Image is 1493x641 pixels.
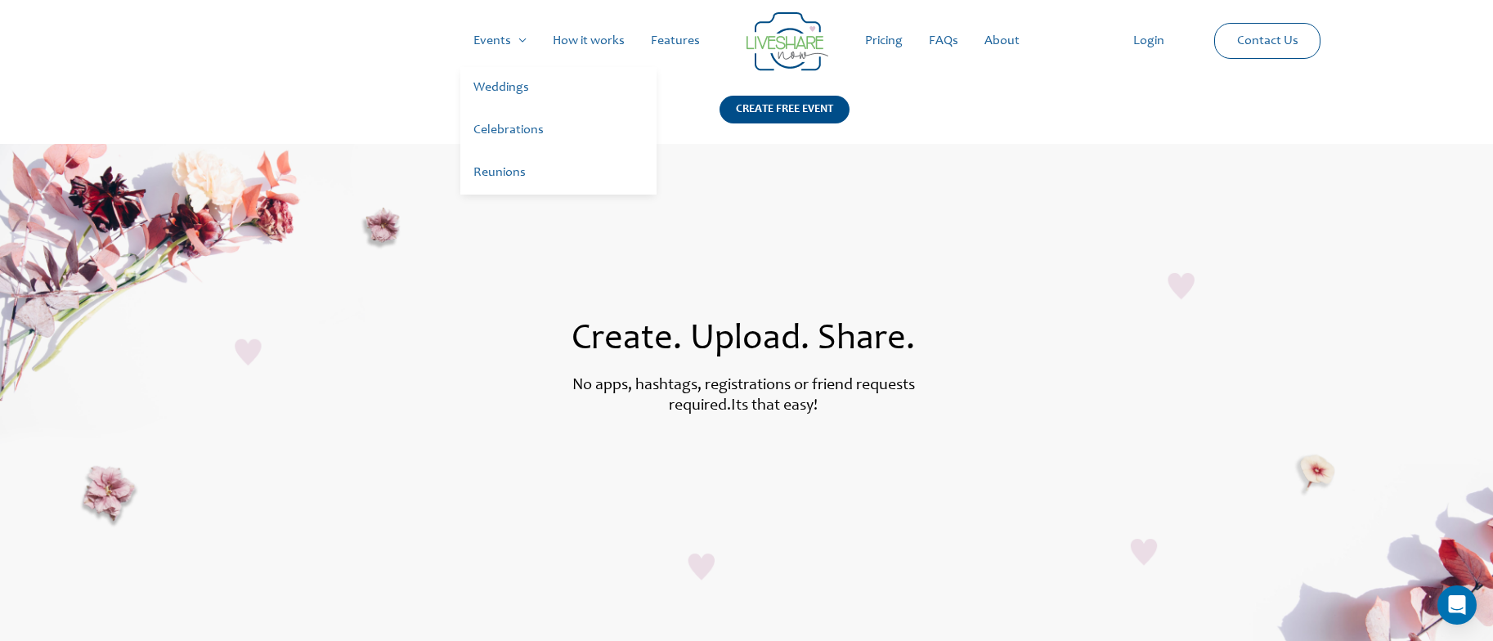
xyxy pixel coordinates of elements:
[971,15,1033,67] a: About
[746,12,828,71] img: LiveShare logo - Capture & Share Event Memories
[916,15,971,67] a: FAQs
[540,15,638,67] a: How it works
[720,96,850,144] a: CREATE FREE EVENT
[29,15,1464,67] nav: Site Navigation
[731,398,818,415] label: Its that easy!
[852,15,916,67] a: Pricing
[638,15,713,67] a: Features
[460,67,657,110] a: Weddings
[1120,15,1177,67] a: Login
[460,110,657,152] a: Celebrations
[460,152,657,195] a: Reunions
[1224,24,1311,58] a: Contact Us
[720,96,850,123] div: CREATE FREE EVENT
[572,378,915,415] label: No apps, hashtags, registrations or friend requests required.
[460,15,540,67] a: Events
[1437,585,1477,625] div: Open Intercom Messenger
[572,322,915,358] span: Create. Upload. Share.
